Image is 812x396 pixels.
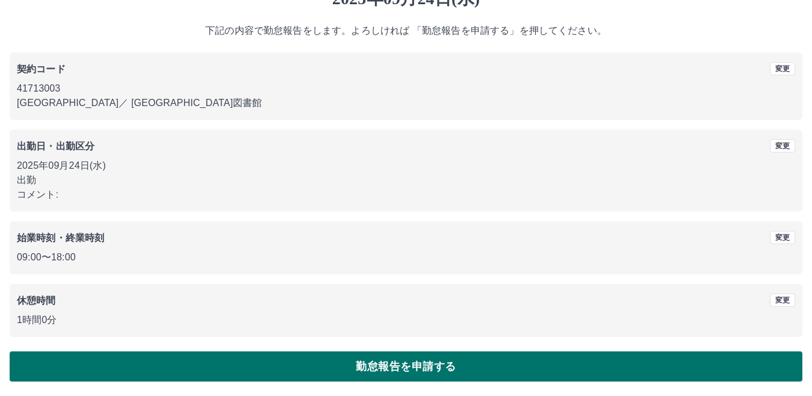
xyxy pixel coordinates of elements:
[17,81,795,96] p: 41713003
[17,159,795,173] p: 2025年09月24日(水)
[17,173,795,187] p: 出勤
[17,295,56,306] b: 休憩時間
[17,96,795,110] p: [GEOGRAPHIC_DATA] ／ [GEOGRAPHIC_DATA]図書館
[17,233,104,243] b: 始業時刻・終業時刻
[17,250,795,265] p: 09:00 〜 18:00
[17,313,795,327] p: 1時間0分
[770,62,795,75] button: 変更
[770,294,795,307] button: 変更
[770,231,795,244] button: 変更
[10,351,802,382] button: 勤怠報告を申請する
[17,187,795,202] p: コメント:
[17,141,95,151] b: 出勤日・出勤区分
[10,24,802,38] p: 下記の内容で勤怠報告をします。よろしければ 「勤怠報告を申請する」を押してください。
[17,64,66,74] b: 契約コード
[770,139,795,152] button: 変更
